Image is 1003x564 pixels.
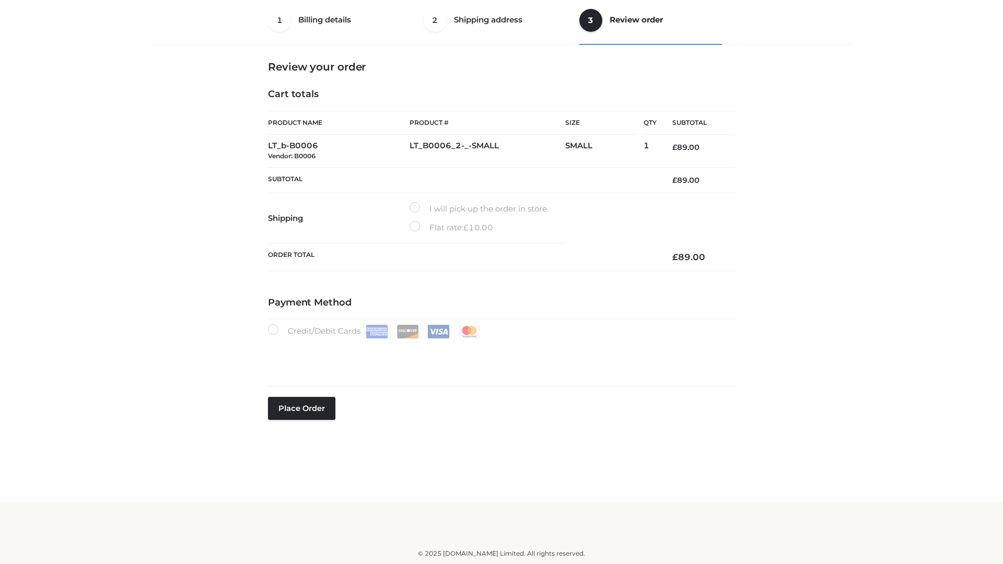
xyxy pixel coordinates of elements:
th: Size [565,111,638,135]
bdi: 10.00 [463,222,493,232]
h3: Review your order [268,61,735,73]
small: Vendor: B0006 [268,152,316,160]
h4: Payment Method [268,297,735,309]
td: SMALL [565,135,644,168]
span: £ [463,222,469,232]
td: LT_b-B0006 [268,135,410,168]
th: Subtotal [268,167,657,193]
th: Qty [644,111,657,135]
img: Discover [396,325,419,338]
img: Mastercard [458,325,481,338]
label: Flat rate: [410,221,493,234]
td: 1 [644,135,657,168]
th: Subtotal [657,111,735,135]
bdi: 89.00 [672,143,699,152]
bdi: 89.00 [672,252,705,262]
th: Product # [410,111,565,135]
td: LT_B0006_2-_-SMALL [410,135,565,168]
label: Credit/Debit Cards [268,324,482,338]
th: Product Name [268,111,410,135]
span: £ [672,175,677,185]
iframe: Secure payment input frame [266,336,733,374]
img: Visa [427,325,450,338]
label: I will pick up the order in store. [410,202,549,216]
div: © 2025 [DOMAIN_NAME] Limited. All rights reserved. [155,548,848,559]
h4: Cart totals [268,89,735,100]
th: Order Total [268,243,657,271]
bdi: 89.00 [672,175,699,185]
span: £ [672,252,678,262]
span: £ [672,143,677,152]
th: Shipping [268,193,410,243]
button: Place order [268,397,335,420]
img: Amex [366,325,388,338]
